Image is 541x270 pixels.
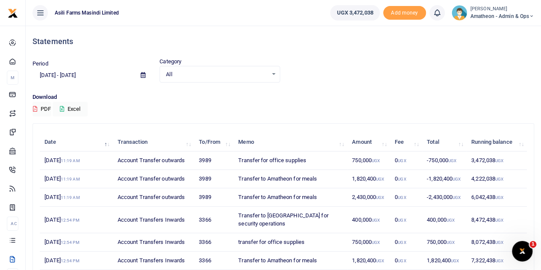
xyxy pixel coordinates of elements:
td: 3989 [194,151,234,170]
td: 3,472,038 [467,151,527,170]
small: UGX [448,158,456,163]
small: UGX [446,218,455,223]
li: Wallet ballance [327,5,383,21]
td: 0 [390,252,422,270]
iframe: Intercom live chat [512,241,532,261]
small: 12:54 PM [61,258,80,263]
small: 11:19 AM [61,195,80,200]
small: UGX [452,177,461,181]
img: profile-user [452,5,467,21]
td: Account Transfers Inwards [113,207,195,233]
small: UGX [376,195,384,200]
a: profile-user [PERSON_NAME] Amatheon - Admin & Ops [452,5,534,21]
small: UGX [495,218,503,223]
td: 8,072,438 [467,233,527,252]
small: UGX [398,218,406,223]
small: UGX [495,258,503,263]
td: 6,042,438 [467,188,527,207]
td: 1,820,400 [422,252,467,270]
small: UGX [376,177,384,181]
td: 8,472,438 [467,207,527,233]
li: Ac [7,217,18,231]
td: 3366 [194,207,234,233]
td: transfer for office supplies [234,233,347,252]
td: 3366 [194,233,234,252]
th: Transaction: activate to sort column ascending [113,133,195,151]
button: PDF [33,102,51,116]
td: Transfer to Amatheon for meals [234,170,347,188]
td: 3989 [194,170,234,188]
th: Memo: activate to sort column ascending [234,133,347,151]
td: 2,430,000 [347,188,390,207]
td: Transfer to Amatheon for meals [234,188,347,207]
small: UGX [372,158,380,163]
td: 1,820,400 [347,170,390,188]
th: Amount: activate to sort column ascending [347,133,390,151]
td: 0 [390,170,422,188]
a: Add money [383,9,426,15]
td: 4,222,038 [467,170,527,188]
label: Period [33,59,48,68]
td: 750,000 [347,151,390,170]
li: Toup your wallet [383,6,426,20]
span: 1 [529,241,536,248]
small: UGX [495,177,503,181]
small: UGX [398,240,406,245]
span: Amatheon - Admin & Ops [470,12,534,20]
th: Date: activate to sort column descending [40,133,113,151]
td: Transfer to Amatheon for meals [234,252,347,270]
td: 400,000 [422,207,467,233]
span: All [166,70,267,79]
li: M [7,71,18,85]
span: UGX 3,472,038 [337,9,373,17]
td: 7,322,438 [467,252,527,270]
small: UGX [372,218,380,223]
small: UGX [495,195,503,200]
th: Total: activate to sort column ascending [422,133,467,151]
small: UGX [398,195,406,200]
th: Fee: activate to sort column ascending [390,133,422,151]
td: -2,430,000 [422,188,467,207]
small: UGX [398,177,406,181]
p: Download [33,93,534,102]
small: 11:19 AM [61,158,80,163]
td: Account Transfer outwards [113,151,195,170]
small: 11:19 AM [61,177,80,181]
button: Excel [53,102,88,116]
small: 12:54 PM [61,218,80,223]
td: Account Transfer outwards [113,188,195,207]
small: 12:54 PM [61,240,80,245]
td: Transfer to [GEOGRAPHIC_DATA] for security operations [234,207,347,233]
a: UGX 3,472,038 [330,5,379,21]
td: [DATE] [40,233,113,252]
small: UGX [495,240,503,245]
td: 1,820,400 [347,252,390,270]
small: UGX [446,240,455,245]
td: 400,000 [347,207,390,233]
small: UGX [451,258,459,263]
td: Transfer for office supplies [234,151,347,170]
th: To/From: activate to sort column ascending [194,133,234,151]
small: [PERSON_NAME] [470,6,534,13]
th: Running balance: activate to sort column ascending [467,133,527,151]
td: 0 [390,151,422,170]
td: [DATE] [40,207,113,233]
td: Account Transfer outwards [113,170,195,188]
td: [DATE] [40,252,113,270]
td: -1,820,400 [422,170,467,188]
td: 750,000 [347,233,390,252]
small: UGX [398,158,406,163]
small: UGX [495,158,503,163]
small: UGX [452,195,461,200]
img: logo-small [8,8,18,18]
h4: Statements [33,37,534,46]
td: Account Transfers Inwards [113,252,195,270]
td: 0 [390,233,422,252]
td: [DATE] [40,170,113,188]
td: 750,000 [422,233,467,252]
span: Add money [383,6,426,20]
label: Category [160,57,181,66]
td: 0 [390,188,422,207]
small: UGX [398,258,406,263]
small: UGX [376,258,384,263]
